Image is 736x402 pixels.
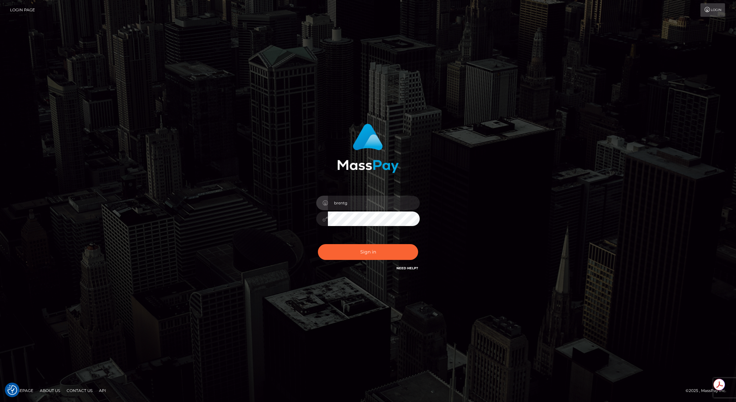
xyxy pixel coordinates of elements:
[328,196,420,210] input: Username...
[396,266,418,270] a: Need Help?
[337,124,399,173] img: MassPay Login
[7,385,17,395] img: Revisit consent button
[700,3,725,17] a: Login
[7,386,36,396] a: Homepage
[7,385,17,395] button: Consent Preferences
[10,3,35,17] a: Login Page
[686,387,731,394] div: © 2025 , MassPay Inc.
[37,386,63,396] a: About Us
[96,386,109,396] a: API
[318,244,418,260] button: Sign in
[64,386,95,396] a: Contact Us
